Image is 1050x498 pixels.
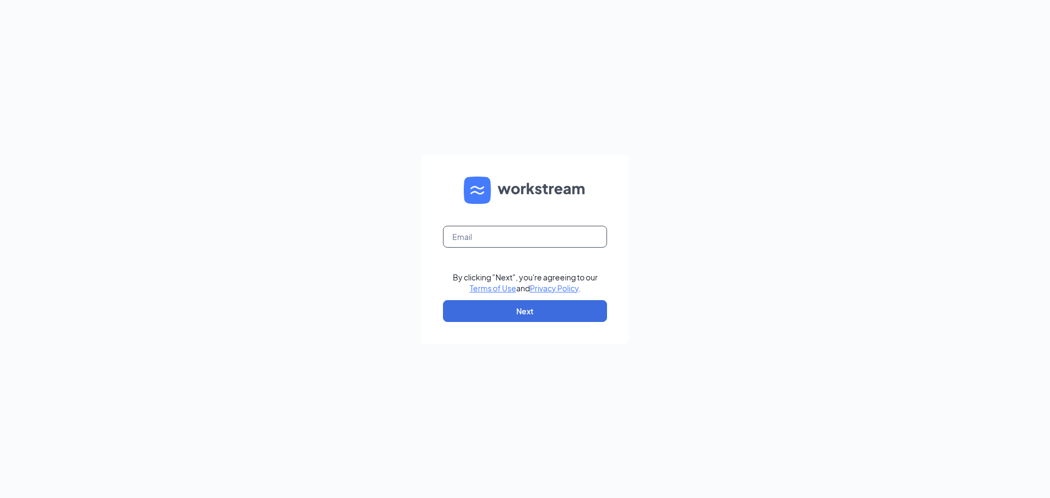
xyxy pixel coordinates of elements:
[443,300,607,322] button: Next
[530,283,579,293] a: Privacy Policy
[470,283,516,293] a: Terms of Use
[453,272,598,294] div: By clicking "Next", you're agreeing to our and .
[464,177,586,204] img: WS logo and Workstream text
[443,226,607,248] input: Email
